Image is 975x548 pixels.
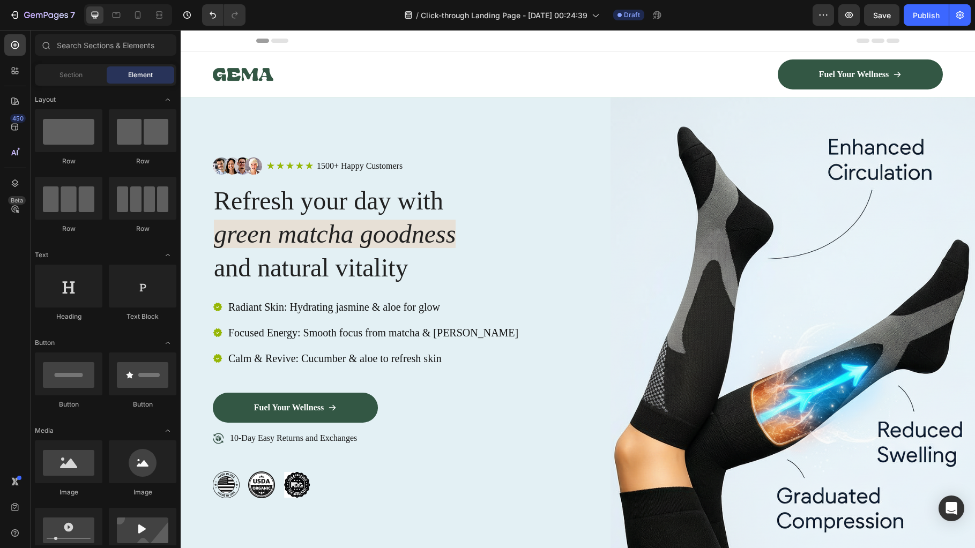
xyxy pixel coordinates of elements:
[421,10,587,21] span: Click-through Landing Page - [DATE] 00:24:39
[35,487,102,497] div: Image
[33,190,275,218] i: green matcha goodness
[35,95,56,104] span: Layout
[35,426,54,436] span: Media
[35,224,102,234] div: Row
[59,70,83,80] span: Section
[109,487,176,497] div: Image
[159,91,176,108] span: Toggle open
[638,39,708,50] p: Fuel Your Wellness
[70,9,75,21] p: 7
[109,224,176,234] div: Row
[35,400,102,409] div: Button
[913,10,940,21] div: Publish
[35,250,48,260] span: Text
[128,70,153,80] span: Element
[32,441,59,468] img: gempages_481053740762137470-a49fba73-f6e7-4057-9b03-23ae2775d4e2.png
[939,496,964,521] div: Open Intercom Messenger
[4,4,80,26] button: 7
[49,403,176,414] p: 10-Day Easy Returns and Exchanges
[109,312,176,321] div: Text Block
[35,312,102,321] div: Heading
[109,156,176,166] div: Row
[873,11,891,20] span: Save
[73,372,143,384] p: Fuel Your Wellness
[35,338,55,348] span: Button
[32,153,397,256] h2: Refresh your day with and natural vitality
[32,127,81,145] img: gempages_481053740762137470-02f98c1e-b2e1-403c-9424-94ea3e653fcd.png
[35,156,102,166] div: Row
[10,114,26,123] div: 450
[904,4,949,26] button: Publish
[48,321,338,335] p: Calm & Revive: Cucumber & aloe to refresh skin
[136,131,222,142] p: 1500+ Happy Customers
[68,441,94,468] img: gempages_481053740762137470-8033bd6b-91c9-4b8a-a7c8-246a22055f5a.png
[159,334,176,351] span: Toggle open
[35,34,176,56] input: Search Sections & Elements
[202,4,245,26] div: Undo/Redo
[416,10,419,21] span: /
[159,246,176,264] span: Toggle open
[159,422,176,439] span: Toggle open
[48,270,338,284] p: Radiant Skin: Hydrating jasmine & aloe for glow
[181,30,975,548] iframe: To enrich screen reader interactions, please activate Accessibility in Grammarly extension settings
[864,4,899,26] button: Save
[624,10,640,20] span: Draft
[8,196,26,205] div: Beta
[32,363,197,393] a: Fuel Your Wellness
[48,296,338,310] p: Focused Energy: Smooth focus from matcha & [PERSON_NAME]
[430,67,794,528] img: gempages_481053740762137470-3533e717-a160-4482-a6c6-b5d460bf6fdf.png
[103,441,130,468] img: gempages_481053740762137470-c8c54682-a243-4ee2-a436-d447d7ca7642.png
[109,400,176,409] div: Button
